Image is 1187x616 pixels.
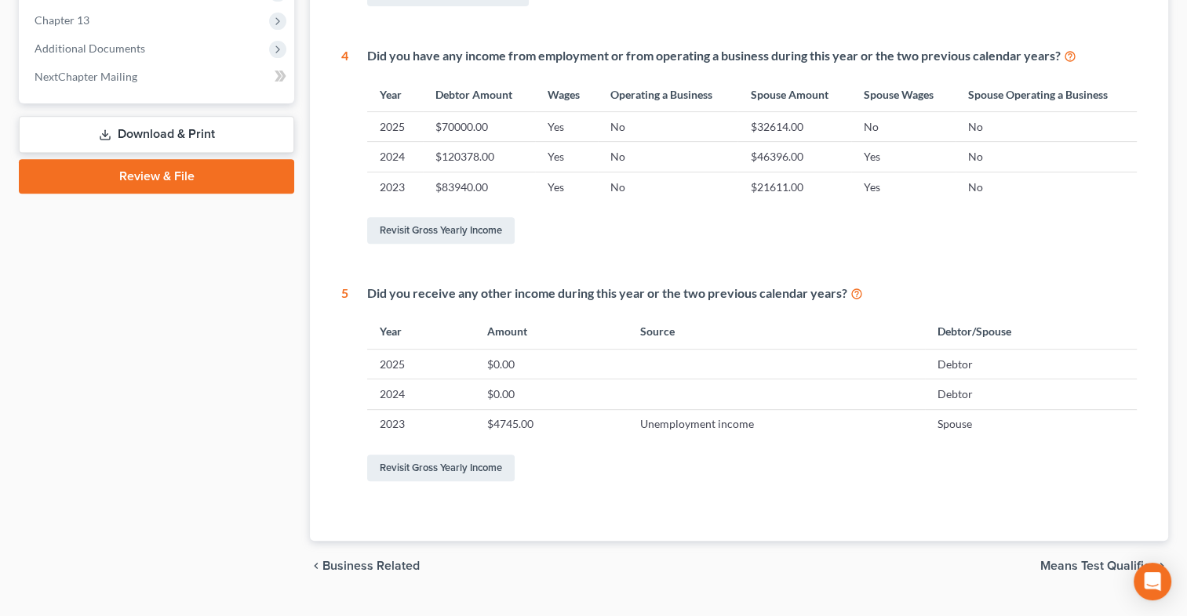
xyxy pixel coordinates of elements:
[956,142,1137,172] td: No
[475,409,628,439] td: $4745.00
[925,379,1137,409] td: Debtor
[475,349,628,379] td: $0.00
[341,284,348,484] div: 5
[1040,560,1156,572] span: Means Test Qualifier
[851,112,956,142] td: No
[22,63,294,91] a: NextChapter Mailing
[956,172,1137,201] td: No
[737,172,850,201] td: $21611.00
[535,142,598,172] td: Yes
[851,142,956,172] td: Yes
[598,112,737,142] td: No
[423,112,535,142] td: $70000.00
[367,78,422,111] th: Year
[367,284,1137,303] div: Did you receive any other income during this year or the two previous calendar years?
[341,47,348,247] div: 4
[367,455,515,481] a: Revisit Gross Yearly Income
[35,70,137,83] span: NextChapter Mailing
[475,379,628,409] td: $0.00
[19,116,294,153] a: Download & Print
[475,315,628,349] th: Amount
[598,78,737,111] th: Operating a Business
[737,112,850,142] td: $32614.00
[423,172,535,201] td: $83940.00
[35,42,145,55] span: Additional Documents
[925,409,1137,439] td: Spouse
[1134,563,1171,600] div: Open Intercom Messenger
[367,379,475,409] td: 2024
[598,142,737,172] td: No
[535,112,598,142] td: Yes
[925,349,1137,379] td: Debtor
[367,142,422,172] td: 2024
[367,112,422,142] td: 2025
[535,172,598,201] td: Yes
[925,315,1137,349] th: Debtor/Spouse
[737,142,850,172] td: $46396.00
[535,78,598,111] th: Wages
[851,78,956,111] th: Spouse Wages
[310,560,420,572] button: chevron_left Business Related
[737,78,850,111] th: Spouse Amount
[367,217,515,244] a: Revisit Gross Yearly Income
[367,47,1137,65] div: Did you have any income from employment or from operating a business during this year or the two ...
[322,560,420,572] span: Business Related
[423,142,535,172] td: $120378.00
[367,409,475,439] td: 2023
[35,13,89,27] span: Chapter 13
[851,172,956,201] td: Yes
[628,315,925,349] th: Source
[628,409,925,439] td: Unemployment income
[19,159,294,194] a: Review & File
[310,560,322,572] i: chevron_left
[367,172,422,201] td: 2023
[598,172,737,201] td: No
[367,349,475,379] td: 2025
[1040,560,1168,572] button: Means Test Qualifier chevron_right
[956,112,1137,142] td: No
[423,78,535,111] th: Debtor Amount
[956,78,1137,111] th: Spouse Operating a Business
[1156,560,1168,572] i: chevron_right
[367,315,475,349] th: Year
